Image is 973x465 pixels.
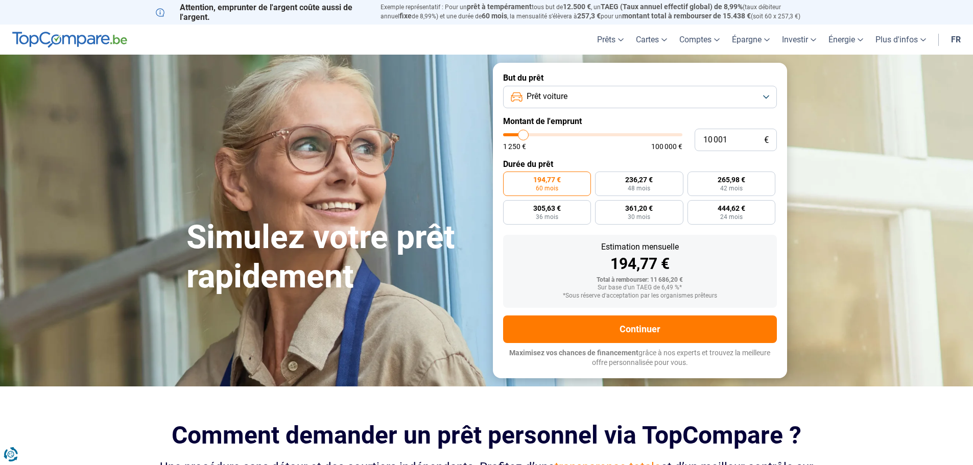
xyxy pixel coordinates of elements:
[720,214,743,220] span: 24 mois
[628,214,650,220] span: 30 mois
[381,3,818,21] p: Exemple représentatif : Pour un tous but de , un (taux débiteur annuel de 8,99%) et une durée de ...
[511,277,769,284] div: Total à rembourser: 11 686,20 €
[625,176,653,183] span: 236,27 €
[536,214,558,220] span: 36 mois
[511,243,769,251] div: Estimation mensuelle
[503,143,526,150] span: 1 250 €
[467,3,532,11] span: prêt à tempérament
[591,25,630,55] a: Prêts
[720,185,743,191] span: 42 mois
[186,218,481,297] h1: Simulez votre prêt rapidement
[533,176,561,183] span: 194,77 €
[399,12,412,20] span: fixe
[533,205,561,212] span: 305,63 €
[503,116,777,126] label: Montant de l'emprunt
[776,25,822,55] a: Investir
[764,136,769,144] span: €
[673,25,726,55] a: Comptes
[622,12,751,20] span: montant total à rembourser de 15.438 €
[601,3,743,11] span: TAEG (Taux annuel effectif global) de 8,99%
[503,315,777,343] button: Continuer
[718,176,745,183] span: 265,98 €
[577,12,601,20] span: 257,3 €
[527,91,567,102] span: Prêt voiture
[563,3,591,11] span: 12.500 €
[945,25,967,55] a: fr
[726,25,776,55] a: Épargne
[509,349,638,357] span: Maximisez vos chances de financement
[503,86,777,108] button: Prêt voiture
[511,256,769,272] div: 194,77 €
[628,185,650,191] span: 48 mois
[156,3,368,22] p: Attention, emprunter de l'argent coûte aussi de l'argent.
[822,25,869,55] a: Énergie
[625,205,653,212] span: 361,20 €
[511,292,769,300] div: *Sous réserve d'acceptation par les organismes prêteurs
[12,32,127,48] img: TopCompare
[503,159,777,169] label: Durée du prêt
[718,205,745,212] span: 444,62 €
[651,143,682,150] span: 100 000 €
[630,25,673,55] a: Cartes
[511,284,769,291] div: Sur base d'un TAEG de 6,49 %*
[869,25,932,55] a: Plus d'infos
[503,73,777,83] label: But du prêt
[482,12,507,20] span: 60 mois
[156,421,818,449] h2: Comment demander un prêt personnel via TopCompare ?
[536,185,558,191] span: 60 mois
[503,348,777,368] p: grâce à nos experts et trouvez la meilleure offre personnalisée pour vous.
